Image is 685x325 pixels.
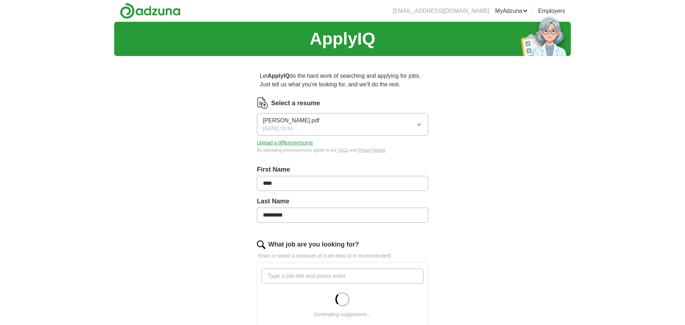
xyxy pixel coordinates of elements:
a: Privacy Notice [358,148,385,153]
button: [PERSON_NAME].pdf[DATE] 15:34 [257,113,428,136]
label: Select a resume [271,98,320,108]
button: Upload a differentresume [257,139,313,147]
img: CV Icon [257,97,268,109]
label: What job are you looking for? [268,240,359,249]
img: search.png [257,240,265,249]
a: T&Cs [338,148,349,153]
span: [PERSON_NAME].pdf [263,116,319,125]
h1: ApplyIQ [310,26,375,52]
p: Enter or select a minimum of 3 job titles (4-8 recommended) [257,252,428,260]
img: Adzuna logo [120,3,181,19]
span: [DATE] 15:34 [263,125,293,132]
li: [EMAIL_ADDRESS][DOMAIN_NAME] [393,7,489,15]
div: By uploading your resume you agree to our and . [257,147,428,153]
input: Type a job title and press enter [262,269,423,284]
div: Generating suggestions... [314,311,371,318]
label: Last Name [257,197,428,206]
p: Let do the hard work of searching and applying for jobs. Just tell us what you're looking for, an... [257,69,428,92]
label: First Name [257,165,428,174]
a: Employers [538,7,565,15]
a: MyAdzuna [495,7,528,15]
strong: ApplyIQ [268,73,289,79]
